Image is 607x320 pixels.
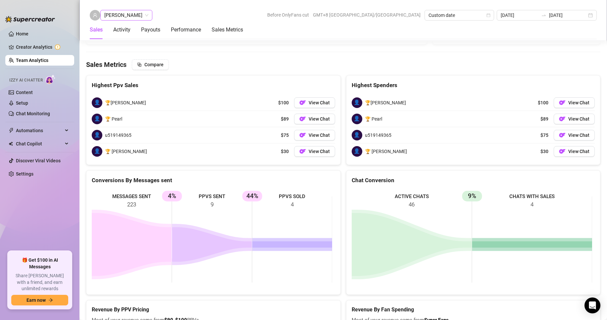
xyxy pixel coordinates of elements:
input: Start date [501,12,538,19]
span: 👤 [92,130,102,140]
button: OFView Chat [554,97,595,108]
span: swap-right [541,13,546,18]
span: 🏆[PERSON_NAME] [365,99,406,106]
span: GMT+8 [GEOGRAPHIC_DATA]/[GEOGRAPHIC_DATA] [313,10,421,20]
span: Chat Copilot [16,138,63,149]
span: 🏆 [PERSON_NAME] [105,148,147,155]
a: Discover Viral Videos [16,158,61,163]
div: Sales [90,26,103,34]
span: 🏆 Pearl [105,115,122,123]
button: OFView Chat [554,114,595,124]
span: 🏆[PERSON_NAME] [105,99,146,106]
span: user [93,13,97,18]
span: Custom date [429,10,490,20]
span: $89 [281,115,289,123]
span: 👤 [92,97,102,108]
button: OFView Chat [554,130,595,140]
span: $75 [540,132,548,139]
span: 👤 [92,146,102,157]
span: View Chat [568,116,589,122]
span: u519149365 [105,132,131,139]
img: OF [299,148,306,155]
span: $89 [540,115,548,123]
span: View Chat [309,116,330,122]
span: View Chat [309,133,330,138]
img: OF [299,116,306,122]
span: 🎁 Get $100 in AI Messages [11,257,68,270]
img: OF [299,99,306,106]
span: to [541,13,546,18]
div: Chat Conversion [352,176,595,185]
h5: Revenue By PPV Pricing [92,306,335,314]
div: Performance [171,26,201,34]
span: $30 [540,148,548,155]
a: Chat Monitoring [16,111,50,116]
span: Compare [144,62,164,67]
a: Team Analytics [16,58,48,63]
img: OF [559,116,566,122]
span: View Chat [309,100,330,105]
span: u519149365 [365,132,391,139]
span: Earn now [26,297,46,303]
div: Payouts [141,26,160,34]
span: Share [PERSON_NAME] with a friend, and earn unlimited rewards [11,273,68,292]
span: Izzy AI Chatter [9,77,43,83]
span: Before OnlyFans cut [267,10,309,20]
span: $30 [281,148,289,155]
div: Highest Ppv Sales [92,81,335,90]
span: 👤 [92,114,102,124]
span: View Chat [568,149,589,154]
span: 👤 [352,97,362,108]
button: OFView Chat [294,114,335,124]
span: $75 [281,132,289,139]
img: AI Chatter [45,75,56,84]
a: Settings [16,171,33,177]
span: 🏆 [PERSON_NAME] [365,148,407,155]
div: Sales Metrics [212,26,243,34]
input: End date [549,12,587,19]
span: arrow-right [48,298,53,302]
span: block [137,62,142,67]
span: 👤 [352,114,362,124]
div: Open Intercom Messenger [584,297,600,313]
button: Compare [132,59,169,70]
span: $100 [538,99,548,106]
span: 👤 [352,130,362,140]
img: OF [559,148,566,155]
img: OF [559,132,566,138]
button: OFView Chat [294,97,335,108]
span: View Chat [568,133,589,138]
h4: Sales Metrics [86,60,126,69]
button: OFView Chat [294,146,335,157]
div: Highest Spenders [352,81,595,90]
button: OFView Chat [294,130,335,140]
span: thunderbolt [9,128,14,133]
span: Frank Vincent Coco [104,10,148,20]
span: 👤 [352,146,362,157]
span: View Chat [309,149,330,154]
a: Home [16,31,28,36]
span: $100 [278,99,289,106]
button: OFView Chat [554,146,595,157]
span: View Chat [568,100,589,105]
div: Conversions By Messages sent [92,176,335,185]
div: Activity [113,26,130,34]
span: 🏆 Pearl [365,115,382,123]
span: Automations [16,125,63,136]
a: Setup [16,100,28,106]
img: Chat Copilot [9,141,13,146]
img: OF [299,132,306,138]
span: calendar [486,13,490,17]
a: Content [16,90,33,95]
a: Creator Analytics exclamation-circle [16,42,69,52]
img: OF [559,99,566,106]
img: logo-BBDzfeDw.svg [5,16,55,23]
